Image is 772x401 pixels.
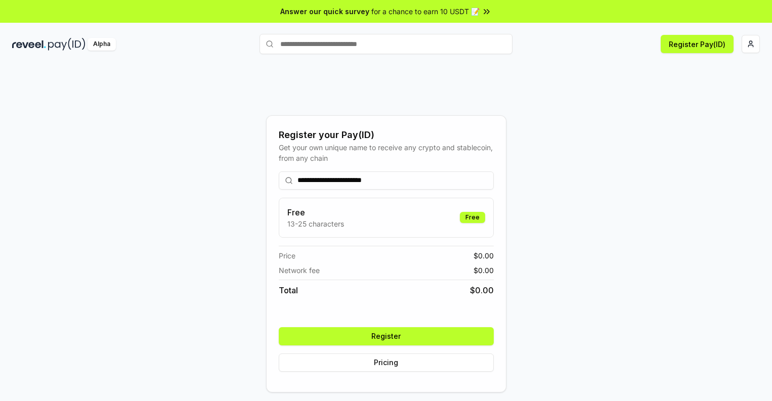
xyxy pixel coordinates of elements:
[12,38,46,51] img: reveel_dark
[279,265,320,276] span: Network fee
[460,212,485,223] div: Free
[279,284,298,296] span: Total
[279,250,295,261] span: Price
[470,284,494,296] span: $ 0.00
[279,327,494,345] button: Register
[287,218,344,229] p: 13-25 characters
[48,38,85,51] img: pay_id
[474,265,494,276] span: $ 0.00
[88,38,116,51] div: Alpha
[661,35,734,53] button: Register Pay(ID)
[287,206,344,218] h3: Free
[279,142,494,163] div: Get your own unique name to receive any crypto and stablecoin, from any chain
[371,6,480,17] span: for a chance to earn 10 USDT 📝
[474,250,494,261] span: $ 0.00
[279,353,494,372] button: Pricing
[280,6,369,17] span: Answer our quick survey
[279,128,494,142] div: Register your Pay(ID)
